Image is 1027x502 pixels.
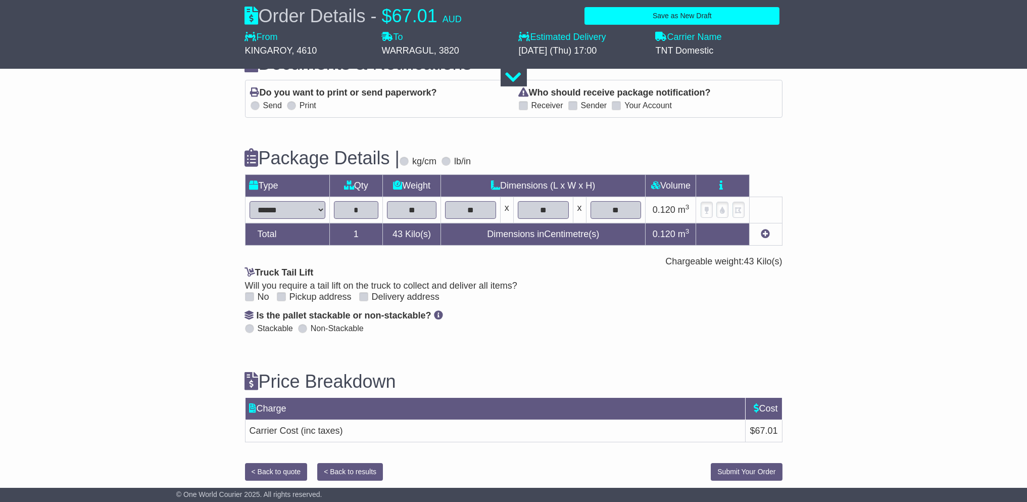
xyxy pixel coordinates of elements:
td: Volume [646,174,696,197]
label: Send [263,101,282,110]
sup: 3 [686,203,690,211]
label: lb/in [454,156,471,167]
div: Order Details - [245,5,462,27]
span: AUD [443,14,462,24]
span: m [678,205,690,215]
td: Weight [383,174,441,197]
td: Cost [746,398,782,420]
td: Type [245,174,329,197]
td: x [573,197,586,223]
td: Dimensions in Centimetre(s) [441,223,646,245]
td: Dimensions (L x W x H) [441,174,646,197]
sup: 3 [686,227,690,235]
button: Submit Your Order [711,463,782,481]
span: , 4610 [291,45,317,56]
span: 0.120 [653,205,675,215]
label: To [382,32,403,43]
h3: Price Breakdown [245,372,783,392]
button: < Back to results [317,463,383,481]
div: Will you require a tail lift on the truck to collect and deliver all items? [245,281,783,292]
label: Pickup address [289,292,352,303]
label: Estimated Delivery [519,32,646,43]
h3: Package Details | [245,148,400,168]
span: WARRAGUL [382,45,434,56]
button: Save as New Draft [584,7,779,25]
td: Total [245,223,329,245]
label: Sender [581,101,607,110]
span: $67.01 [750,426,777,436]
span: $ [382,6,392,26]
span: , 3820 [434,45,459,56]
label: Stackable [258,324,293,333]
label: Delivery address [372,292,439,303]
span: Is the pallet stackable or non-stackable? [257,310,431,321]
div: Chargeable weight: Kilo(s) [245,256,783,267]
span: 43 [744,256,754,266]
span: KINGAROY [245,45,292,56]
div: [DATE] (Thu) 17:00 [519,45,646,57]
span: 0.120 [653,229,675,239]
div: TNT Domestic [656,45,783,57]
label: No [258,292,269,303]
span: Carrier Cost [250,426,299,436]
td: 1 [329,223,383,245]
label: Non-Stackable [311,324,364,333]
span: 43 [393,229,403,239]
span: m [678,229,690,239]
label: From [245,32,278,43]
label: Who should receive package notification? [519,87,711,99]
label: Carrier Name [656,32,722,43]
td: Kilo(s) [383,223,441,245]
td: Qty [329,174,383,197]
td: x [500,197,513,223]
span: © One World Courier 2025. All rights reserved. [176,490,322,498]
label: Print [300,101,316,110]
label: Truck Tail Lift [245,267,314,279]
label: Receiver [531,101,563,110]
label: kg/cm [412,156,436,167]
label: Do you want to print or send paperwork? [251,87,437,99]
button: < Back to quote [245,463,308,481]
label: Your Account [624,101,672,110]
td: Charge [245,398,746,420]
a: Add new item [761,229,770,239]
span: (inc taxes) [301,426,343,436]
span: 67.01 [392,6,437,26]
span: Submit Your Order [717,468,775,476]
